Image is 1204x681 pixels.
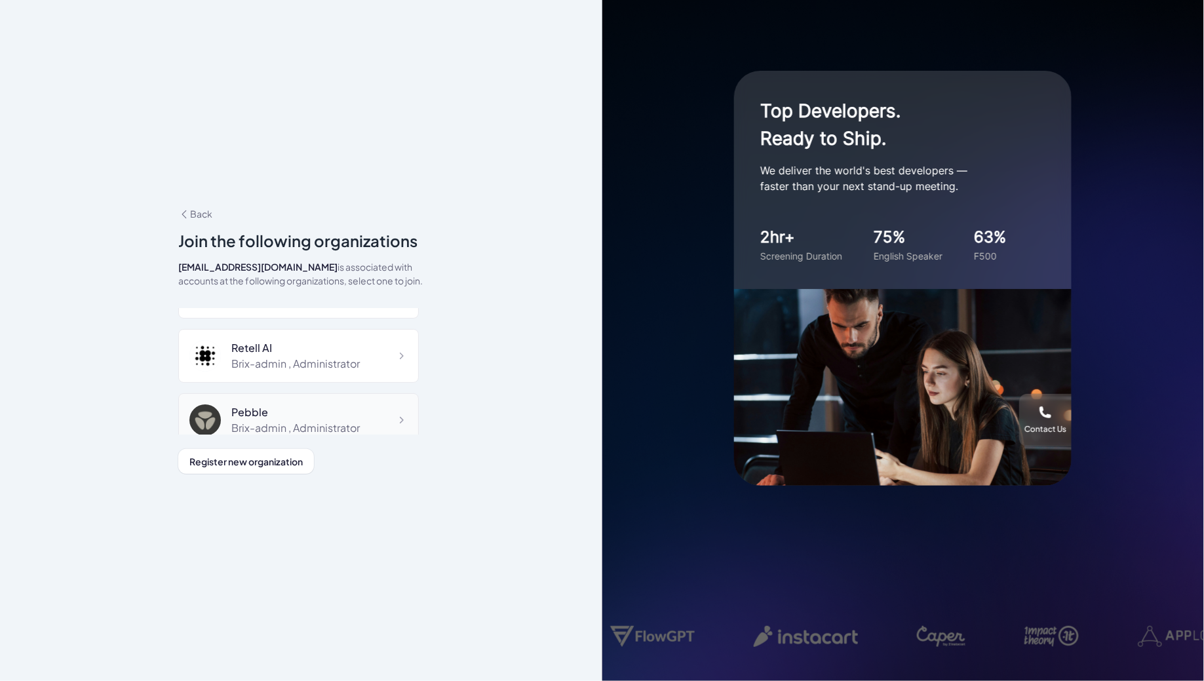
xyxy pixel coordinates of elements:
div: F500 [974,249,1007,263]
button: Contact Us [1019,394,1072,446]
div: Brix-admin , Administrator [231,420,360,436]
div: Contact Us [1024,424,1066,435]
div: 63% [974,225,1007,249]
div: Pebble [231,404,360,420]
span: Register new organization [189,456,303,467]
img: ba893ad5ffed4387ade314ca902a03cf.jpeg [189,404,221,436]
div: Join the following organizations [178,229,424,252]
span: Back [178,208,212,220]
button: Register new organization [178,449,314,474]
div: Retell AI [231,340,360,356]
div: 2hr+ [760,225,842,249]
div: 75% [874,225,942,249]
div: Brix-admin , Administrator [231,356,360,372]
img: 10c5f953e35e477a823ce222001d6824.jpeg [189,340,221,372]
div: English Speaker [874,249,942,263]
span: [EMAIL_ADDRESS][DOMAIN_NAME] [178,261,338,273]
p: We deliver the world's best developers — faster than your next stand-up meeting. [760,163,1022,194]
div: Screening Duration [760,249,842,263]
h1: Top Developers. Ready to Ship. [760,97,1022,152]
